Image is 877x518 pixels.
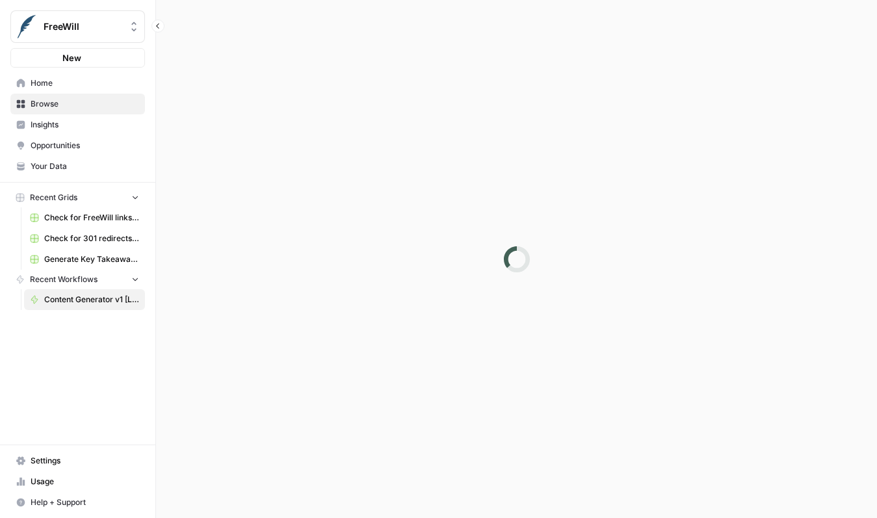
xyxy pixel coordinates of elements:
span: FreeWill [44,20,122,33]
a: Insights [10,114,145,135]
button: Workspace: FreeWill [10,10,145,43]
a: Browse [10,94,145,114]
a: Usage [10,471,145,492]
span: Help + Support [31,497,139,508]
button: New [10,48,145,68]
span: Check for 301 redirects on page Grid [44,233,139,244]
span: Insights [31,119,139,131]
span: Usage [31,476,139,487]
span: Generate Key Takeaways from Webinar Transcripts [44,253,139,265]
button: Help + Support [10,492,145,513]
img: FreeWill Logo [15,15,38,38]
span: Check for FreeWill links on partner's external website [44,212,139,224]
a: Your Data [10,156,145,177]
span: Recent Workflows [30,274,98,285]
span: Content Generator v1 [LIVE] [44,294,139,305]
span: Opportunities [31,140,139,151]
span: New [62,51,81,64]
a: Generate Key Takeaways from Webinar Transcripts [24,249,145,270]
button: Recent Workflows [10,270,145,289]
a: Content Generator v1 [LIVE] [24,289,145,310]
a: Check for 301 redirects on page Grid [24,228,145,249]
span: Home [31,77,139,89]
button: Recent Grids [10,188,145,207]
span: Your Data [31,161,139,172]
span: Settings [31,455,139,467]
span: Recent Grids [30,192,77,203]
a: Opportunities [10,135,145,156]
span: Browse [31,98,139,110]
a: Check for FreeWill links on partner's external website [24,207,145,228]
a: Home [10,73,145,94]
a: Settings [10,450,145,471]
